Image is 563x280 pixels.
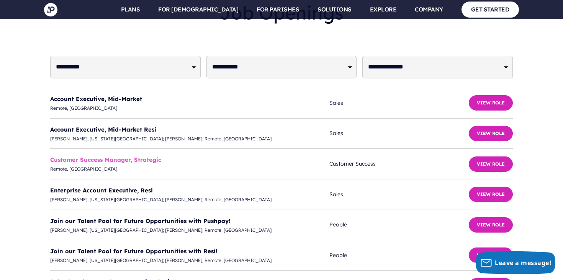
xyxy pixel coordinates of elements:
button: View Role [469,187,513,202]
span: People [329,251,469,260]
span: [PERSON_NAME]; [US_STATE][GEOGRAPHIC_DATA]; [PERSON_NAME]; Remote, [GEOGRAPHIC_DATA] [50,135,329,143]
span: Leave a message! [495,259,552,267]
span: Sales [329,98,469,108]
button: View Role [469,95,513,111]
button: View Role [469,217,513,233]
button: View Role [469,156,513,172]
a: Enterprise Account Executive, Resi [50,187,153,194]
a: Account Executive, Mid-Market [50,95,142,103]
a: Customer Success Manager, Strategic [50,156,161,163]
a: Join our Talent Pool for Future Opportunities with Resi! [50,247,218,255]
a: GET STARTED [462,2,519,17]
span: Sales [329,129,469,138]
span: [PERSON_NAME]; [US_STATE][GEOGRAPHIC_DATA]; [PERSON_NAME]; Remote, [GEOGRAPHIC_DATA] [50,256,329,265]
span: People [329,220,469,230]
button: Leave a message! [476,251,555,274]
span: [PERSON_NAME]; [US_STATE][GEOGRAPHIC_DATA]; [PERSON_NAME]; Remote, [GEOGRAPHIC_DATA] [50,195,329,204]
span: Customer Success [329,159,469,169]
a: Join our Talent Pool for Future Opportunities with Pushpay! [50,217,231,225]
span: Remote, [GEOGRAPHIC_DATA] [50,104,329,112]
a: Account Executive, Mid-Market Resi [50,126,156,133]
span: Remote, [GEOGRAPHIC_DATA] [50,165,329,173]
button: View Role [469,247,513,263]
span: [PERSON_NAME]; [US_STATE][GEOGRAPHIC_DATA]; [PERSON_NAME]; Remote, [GEOGRAPHIC_DATA] [50,226,329,234]
button: View Role [469,126,513,141]
span: Sales [329,190,469,199]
